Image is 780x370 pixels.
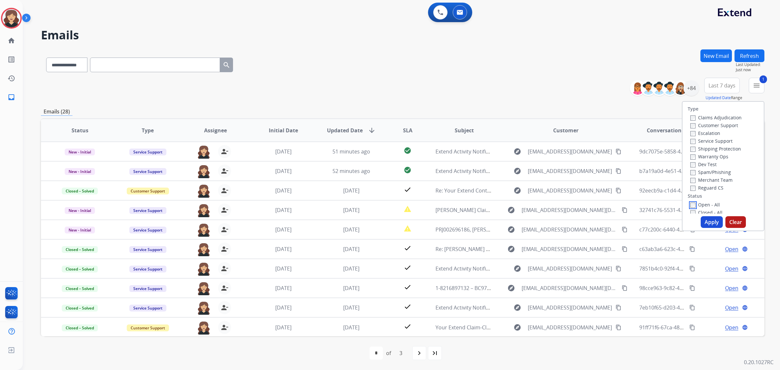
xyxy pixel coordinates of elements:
span: [DATE] [275,265,292,272]
input: Warranty Ops [690,154,695,160]
img: agent-avatar [197,223,210,237]
button: Last 7 days [704,78,740,93]
mat-icon: check [404,283,411,291]
span: Initial Date [269,126,298,134]
span: [DATE] [343,187,359,194]
mat-icon: explore [507,245,515,253]
span: Closed – Solved [62,324,98,331]
input: Reguard CS [690,186,695,191]
span: New - Initial [65,227,95,233]
span: c63ab3a6-623c-44ea-bc42-0397a413e9f0 [639,245,738,253]
mat-icon: explore [507,226,515,233]
div: of [386,349,391,357]
button: Updated Date [706,95,731,100]
mat-icon: language [742,305,748,311]
span: Closed – Solved [62,305,98,311]
span: Range [706,95,742,100]
button: Clear [725,216,746,228]
label: Type [688,106,698,112]
mat-icon: person_remove [221,226,228,233]
mat-icon: person_remove [221,187,228,194]
p: Emails (28) [41,108,72,116]
mat-icon: arrow_downward [368,126,376,134]
img: agent-avatar [197,282,210,295]
span: PRJ002696186, [PERSON_NAME] 1-8233086179 [435,226,548,233]
mat-icon: content_copy [616,305,621,311]
input: Shipping Protection [690,147,695,152]
button: Apply [701,216,723,228]
input: Closed - All [690,210,695,216]
img: agent-avatar [197,184,210,198]
mat-icon: person_remove [221,324,228,331]
mat-icon: explore [513,324,521,331]
span: Closed – Solved [62,246,98,253]
span: Service Support [129,266,166,272]
input: Escalation [690,131,695,136]
span: Re: [PERSON_NAME] Contract: 2b280a2f-d709-46c5-a79d-6c0b45dfdff5 [435,245,606,253]
img: agent-avatar [197,165,210,178]
span: Open [725,245,738,253]
img: agent-avatar [197,262,210,276]
mat-icon: explore [513,304,521,311]
mat-icon: content_copy [689,266,695,271]
input: Customer Support [690,123,695,128]
span: 9dc7075e-5858-4266-830e-d480838ba913 [639,148,740,155]
span: Service Support [129,227,166,233]
mat-icon: person_remove [221,206,228,214]
span: Updated Date [327,126,363,134]
mat-icon: person_remove [221,167,228,175]
mat-icon: content_copy [622,246,628,252]
span: Customer [553,126,578,134]
mat-icon: content_copy [689,246,695,252]
label: Shipping Protection [690,146,741,152]
span: 1 [760,75,767,83]
mat-icon: report_problem [404,225,411,232]
span: Open [725,324,738,331]
label: Spam/Phishing [690,169,731,175]
mat-icon: search [223,61,230,69]
span: [DATE] [343,245,359,253]
mat-icon: inbox [7,93,15,101]
span: Open [725,265,738,272]
span: Type [142,126,154,134]
img: avatar [2,9,20,27]
span: Service Support [129,246,166,253]
span: Just now [736,67,764,73]
span: [PERSON_NAME] Claim 1-8261254071 [435,206,526,214]
mat-icon: check [404,264,411,271]
mat-icon: content_copy [616,149,621,154]
label: Closed - All [690,209,722,216]
mat-icon: explore [513,187,521,194]
label: Reguard CS [690,185,723,191]
input: Dev Test [690,162,695,167]
span: [EMAIL_ADDRESS][DOMAIN_NAME][DATE] [522,284,618,292]
label: Claims Adjudication [690,114,742,121]
label: Merchant Team [690,177,733,183]
span: [EMAIL_ADDRESS][DOMAIN_NAME] [528,148,612,155]
span: [DATE] [275,148,292,155]
mat-icon: person_remove [221,284,228,292]
mat-icon: explore [513,265,521,272]
label: Warranty Ops [690,153,728,160]
h2: Emails [41,29,764,42]
mat-icon: explore [507,206,515,214]
mat-icon: explore [507,284,515,292]
mat-icon: check_circle [404,166,411,174]
img: agent-avatar [197,243,210,256]
mat-icon: menu [753,82,760,89]
span: 7eb10f65-d203-4c2f-a550-ca7b57c3f10b [639,304,736,311]
mat-icon: content_copy [622,227,628,232]
input: Merchant Team [690,178,695,183]
input: Open - All [690,203,695,208]
span: [EMAIL_ADDRESS][DOMAIN_NAME] [528,304,612,311]
span: Subject [455,126,474,134]
span: Service Support [129,168,166,175]
mat-icon: language [742,246,748,252]
label: Open - All [690,202,720,208]
span: [DATE] [275,226,292,233]
mat-icon: language [742,324,748,330]
span: [DATE] [275,245,292,253]
span: Open [725,304,738,311]
span: [EMAIL_ADDRESS][DOMAIN_NAME] [528,187,612,194]
mat-icon: content_copy [616,324,621,330]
